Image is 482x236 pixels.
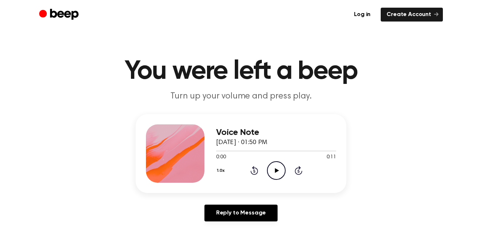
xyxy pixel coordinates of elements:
a: Reply to Message [204,205,278,221]
button: 1.0x [216,165,227,177]
a: Log in [348,8,376,22]
span: [DATE] · 01:50 PM [216,139,267,146]
span: 0:11 [327,154,336,161]
a: Beep [39,8,80,22]
h3: Voice Note [216,128,336,138]
a: Create Account [381,8,443,22]
span: 0:00 [216,154,226,161]
h1: You were left a beep [54,58,428,85]
p: Turn up your volume and press play. [101,90,381,102]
